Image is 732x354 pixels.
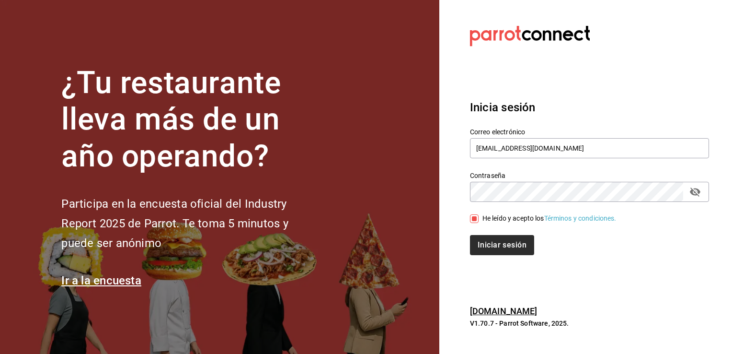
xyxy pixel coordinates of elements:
[470,138,709,158] input: Ingresa tu correo electrónico
[482,213,617,224] div: He leído y acepto los
[61,194,320,253] h2: Participa en la encuesta oficial del Industry Report 2025 de Parrot. Te toma 5 minutos y puede se...
[470,319,709,328] p: V1.70.7 - Parrot Software, 2025.
[470,99,709,116] h3: Inicia sesión
[687,184,703,200] button: passwordField
[470,172,709,178] label: Contraseña
[61,65,320,175] h1: ¿Tu restaurante lleva más de un año operando?
[61,274,141,287] a: Ir a la encuesta
[470,235,534,255] button: Iniciar sesión
[544,214,617,222] a: Términos y condiciones.
[470,306,538,316] a: [DOMAIN_NAME]
[470,128,709,135] label: Correo electrónico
